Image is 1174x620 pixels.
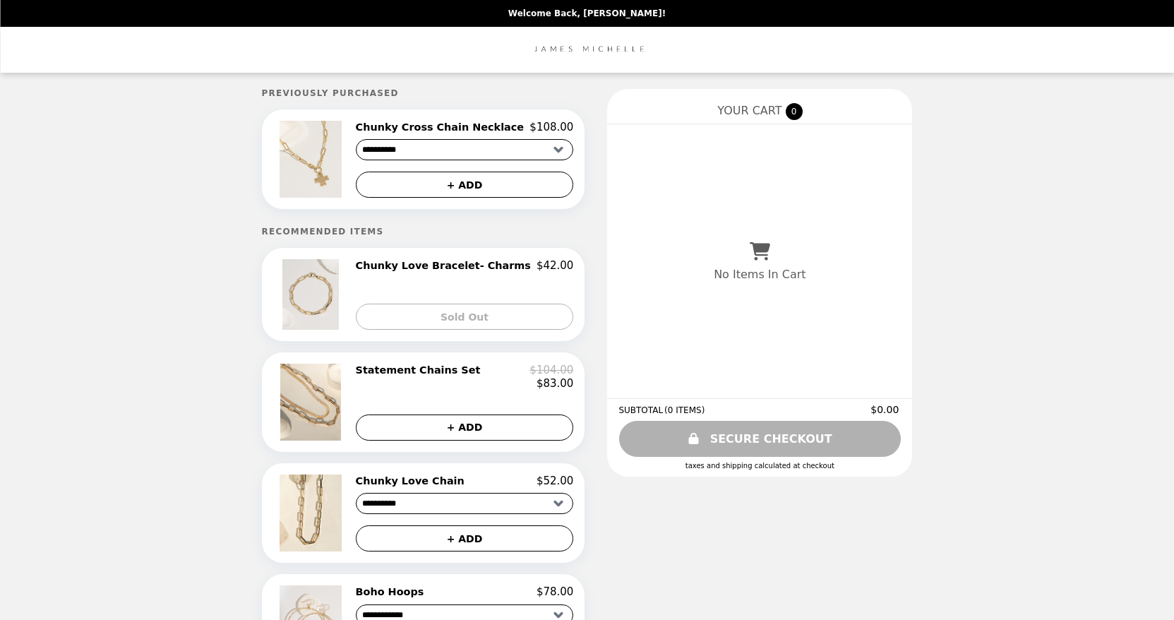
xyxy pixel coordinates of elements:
[618,462,901,470] div: Taxes and Shipping calculated at checkout
[356,585,430,598] h2: Boho Hoops
[356,525,574,552] button: + ADD
[356,259,537,272] h2: Chunky Love Bracelet- Charms
[356,475,470,487] h2: Chunky Love Chain
[356,493,574,514] select: Select a product variant
[280,475,345,552] img: Chunky Love Chain
[529,121,573,133] p: $108.00
[356,364,486,376] h2: Statement Chains Set
[537,377,574,390] p: $83.00
[508,8,666,18] p: Welcome Back, [PERSON_NAME]!
[537,259,574,272] p: $42.00
[280,121,345,198] img: Chunky Cross Chain Necklace
[280,364,345,440] img: Statement Chains Set
[870,404,901,415] span: $0.00
[529,364,573,376] p: $104.00
[717,104,781,117] span: YOUR CART
[714,268,805,281] p: No Items In Cart
[356,172,574,198] button: + ADD
[356,139,574,160] select: Select a product variant
[528,35,647,64] img: Brand Logo
[282,259,342,330] img: Chunky Love Bracelet- Charms
[786,103,803,120] span: 0
[262,227,585,237] h5: Recommended Items
[618,405,664,415] span: SUBTOTAL
[356,121,530,133] h2: Chunky Cross Chain Necklace
[537,475,574,487] p: $52.00
[356,415,574,441] button: + ADD
[537,585,574,598] p: $78.00
[262,88,585,98] h5: Previously Purchased
[664,405,705,415] span: ( 0 ITEMS )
